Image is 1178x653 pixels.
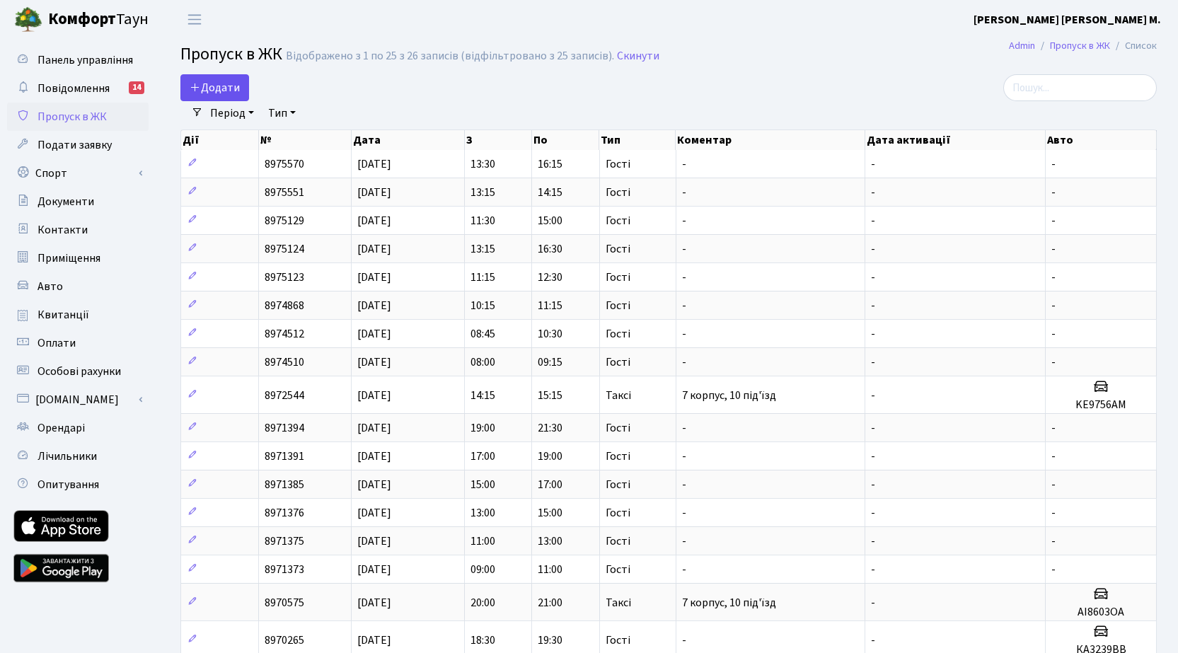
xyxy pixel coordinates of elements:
[470,185,495,200] span: 13:15
[48,8,149,32] span: Таун
[538,632,562,648] span: 19:30
[1051,354,1056,370] span: -
[470,354,495,370] span: 08:00
[37,81,110,96] span: Повідомлення
[357,156,391,172] span: [DATE]
[14,6,42,34] img: logo.png
[606,390,631,401] span: Таксі
[532,130,599,150] th: По
[37,477,99,492] span: Опитування
[871,562,875,577] span: -
[1051,420,1056,436] span: -
[682,595,776,611] span: 7 корпус, 10 під'їзд
[265,562,304,577] span: 8971373
[538,241,562,257] span: 16:30
[37,52,133,68] span: Панель управління
[352,130,465,150] th: Дата
[357,420,391,436] span: [DATE]
[37,307,89,323] span: Квитанції
[357,595,391,611] span: [DATE]
[357,477,391,492] span: [DATE]
[470,420,495,436] span: 19:00
[7,159,149,187] a: Спорт
[538,354,562,370] span: 09:15
[7,103,149,131] a: Пропуск в ЖК
[606,215,630,226] span: Гості
[470,449,495,464] span: 17:00
[974,11,1161,28] a: [PERSON_NAME] [PERSON_NAME] М.
[538,420,562,436] span: 21:30
[606,536,630,547] span: Гості
[470,388,495,403] span: 14:15
[538,562,562,577] span: 11:00
[470,213,495,229] span: 11:30
[470,241,495,257] span: 13:15
[1003,74,1157,101] input: Пошук...
[470,562,495,577] span: 09:00
[682,533,686,549] span: -
[357,632,391,648] span: [DATE]
[129,81,144,94] div: 14
[265,354,304,370] span: 8974510
[1051,298,1056,313] span: -
[265,241,304,257] span: 8975124
[606,564,630,575] span: Гості
[470,326,495,342] span: 08:45
[1050,38,1110,53] a: Пропуск в ЖК
[357,449,391,464] span: [DATE]
[606,507,630,519] span: Гості
[682,562,686,577] span: -
[538,477,562,492] span: 17:00
[871,213,875,229] span: -
[682,213,686,229] span: -
[265,185,304,200] span: 8975551
[1009,38,1035,53] a: Admin
[617,50,659,63] a: Скинути
[682,354,686,370] span: -
[988,31,1178,61] nav: breadcrumb
[7,301,149,329] a: Квитанції
[538,270,562,285] span: 12:30
[682,241,686,257] span: -
[606,328,630,340] span: Гості
[871,533,875,549] span: -
[470,298,495,313] span: 10:15
[871,449,875,464] span: -
[871,505,875,521] span: -
[470,270,495,285] span: 11:15
[177,8,212,31] button: Переключити навігацію
[190,80,240,96] span: Додати
[682,632,686,648] span: -
[538,505,562,521] span: 15:00
[204,101,260,125] a: Період
[7,357,149,386] a: Особові рахунки
[538,595,562,611] span: 21:00
[180,74,249,101] a: Додати
[181,130,259,150] th: Дії
[7,470,149,499] a: Опитування
[357,388,391,403] span: [DATE]
[682,477,686,492] span: -
[7,187,149,216] a: Документи
[606,158,630,170] span: Гості
[37,250,100,266] span: Приміщення
[1110,38,1157,54] li: Список
[1046,130,1157,150] th: Авто
[37,137,112,153] span: Подати заявку
[259,130,352,150] th: №
[470,477,495,492] span: 15:00
[1051,156,1056,172] span: -
[682,156,686,172] span: -
[538,185,562,200] span: 14:15
[871,595,875,611] span: -
[1051,505,1056,521] span: -
[7,272,149,301] a: Авто
[606,479,630,490] span: Гості
[7,131,149,159] a: Подати заявку
[1051,185,1056,200] span: -
[606,422,630,434] span: Гості
[871,632,875,648] span: -
[357,562,391,577] span: [DATE]
[682,270,686,285] span: -
[538,213,562,229] span: 15:00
